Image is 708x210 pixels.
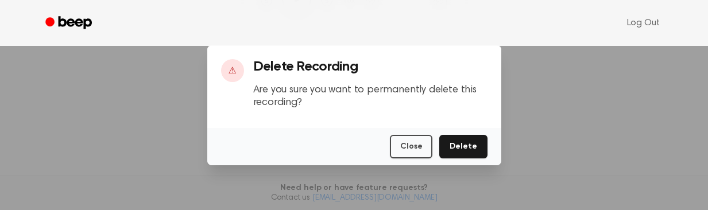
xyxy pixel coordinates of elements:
[253,59,488,75] h3: Delete Recording
[221,59,244,82] div: ⚠
[253,84,488,110] p: Are you sure you want to permanently delete this recording?
[37,12,102,34] a: Beep
[616,9,671,37] a: Log Out
[439,135,487,158] button: Delete
[390,135,432,158] button: Close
